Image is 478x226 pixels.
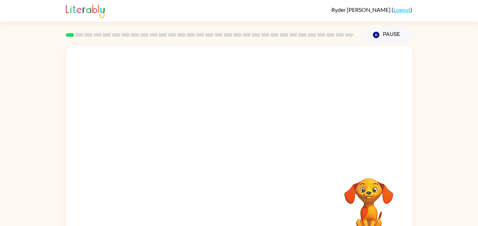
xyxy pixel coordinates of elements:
[331,6,392,13] span: Ryder [PERSON_NAME]
[361,27,412,43] button: Pause
[393,6,410,13] a: Logout
[66,3,105,18] img: Literably
[331,6,412,13] div: ( )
